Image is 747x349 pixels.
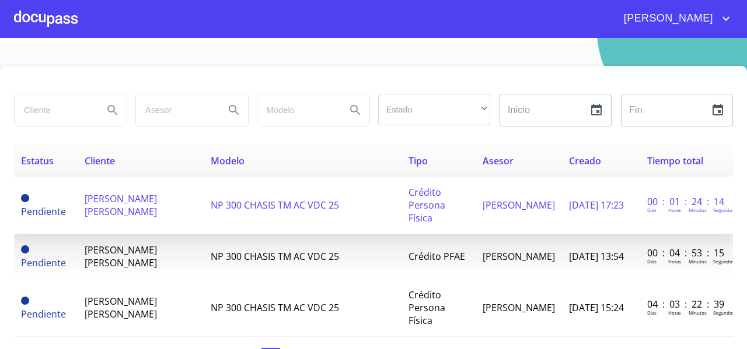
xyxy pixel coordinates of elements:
[211,250,339,263] span: NP 300 CHASIS TM AC VDC 25
[689,258,707,265] p: Minutos
[85,295,157,320] span: [PERSON_NAME] [PERSON_NAME]
[569,301,624,314] span: [DATE] 15:24
[713,309,735,316] p: Segundos
[569,250,624,263] span: [DATE] 13:54
[85,154,115,167] span: Cliente
[615,9,733,28] button: account of current user
[409,154,428,167] span: Tipo
[21,308,66,320] span: Pendiente
[21,154,54,167] span: Estatus
[21,256,66,269] span: Pendiente
[569,154,601,167] span: Creado
[85,192,157,218] span: [PERSON_NAME] [PERSON_NAME]
[647,195,726,208] p: 00 : 01 : 24 : 14
[483,301,555,314] span: [PERSON_NAME]
[483,250,555,263] span: [PERSON_NAME]
[668,309,681,316] p: Horas
[647,309,657,316] p: Dias
[409,186,445,224] span: Crédito Persona Física
[569,199,624,211] span: [DATE] 17:23
[85,244,157,269] span: [PERSON_NAME] [PERSON_NAME]
[341,96,369,124] button: Search
[615,9,719,28] span: [PERSON_NAME]
[21,205,66,218] span: Pendiente
[713,207,735,213] p: Segundos
[15,94,94,126] input: search
[21,245,29,253] span: Pendiente
[713,258,735,265] p: Segundos
[211,154,245,167] span: Modelo
[647,246,726,259] p: 00 : 04 : 53 : 15
[647,298,726,311] p: 04 : 03 : 22 : 39
[647,207,657,213] p: Dias
[378,94,490,125] div: ​
[409,288,445,327] span: Crédito Persona Física
[220,96,248,124] button: Search
[21,194,29,202] span: Pendiente
[668,258,681,265] p: Horas
[668,207,681,213] p: Horas
[211,301,339,314] span: NP 300 CHASIS TM AC VDC 25
[257,94,337,126] input: search
[647,154,703,167] span: Tiempo total
[409,250,465,263] span: Crédito PFAE
[647,258,657,265] p: Dias
[483,199,555,211] span: [PERSON_NAME]
[136,94,215,126] input: search
[483,154,514,167] span: Asesor
[211,199,339,211] span: NP 300 CHASIS TM AC VDC 25
[689,309,707,316] p: Minutos
[689,207,707,213] p: Minutos
[99,96,127,124] button: Search
[21,297,29,305] span: Pendiente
